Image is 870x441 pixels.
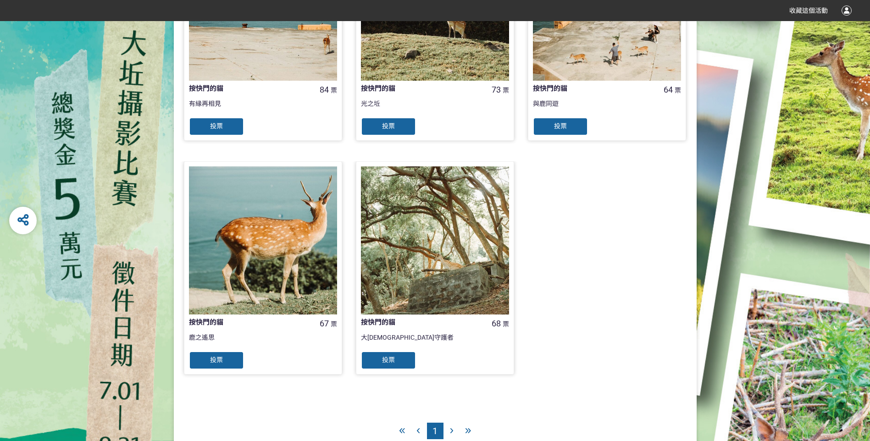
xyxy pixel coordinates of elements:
[492,319,501,328] span: 68
[382,356,395,364] span: 投票
[184,161,342,375] a: 按快門的貓67票鹿之遙思投票
[331,320,337,328] span: 票
[361,99,509,117] div: 光之坵
[361,83,479,94] div: 按快門的貓
[533,83,651,94] div: 按快門的貓
[382,122,395,130] span: 投票
[503,87,509,94] span: 票
[331,87,337,94] span: 票
[492,85,501,94] span: 73
[356,161,514,375] a: 按快門的貓68票大[DEMOGRAPHIC_DATA]守護者投票
[189,83,307,94] div: 按快門的貓
[361,317,479,328] div: 按快門的貓
[554,122,567,130] span: 投票
[432,425,438,436] span: 1
[210,356,223,364] span: 投票
[503,320,509,328] span: 票
[675,87,681,94] span: 票
[789,7,828,14] span: 收藏這個活動
[210,122,223,130] span: 投票
[320,85,329,94] span: 84
[361,333,509,351] div: 大[DEMOGRAPHIC_DATA]守護者
[320,319,329,328] span: 67
[533,99,681,117] div: 與鹿同遊
[664,85,673,94] span: 64
[189,333,337,351] div: 鹿之遙思
[189,99,337,117] div: 有緣再相見
[189,317,307,328] div: 按快門的貓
